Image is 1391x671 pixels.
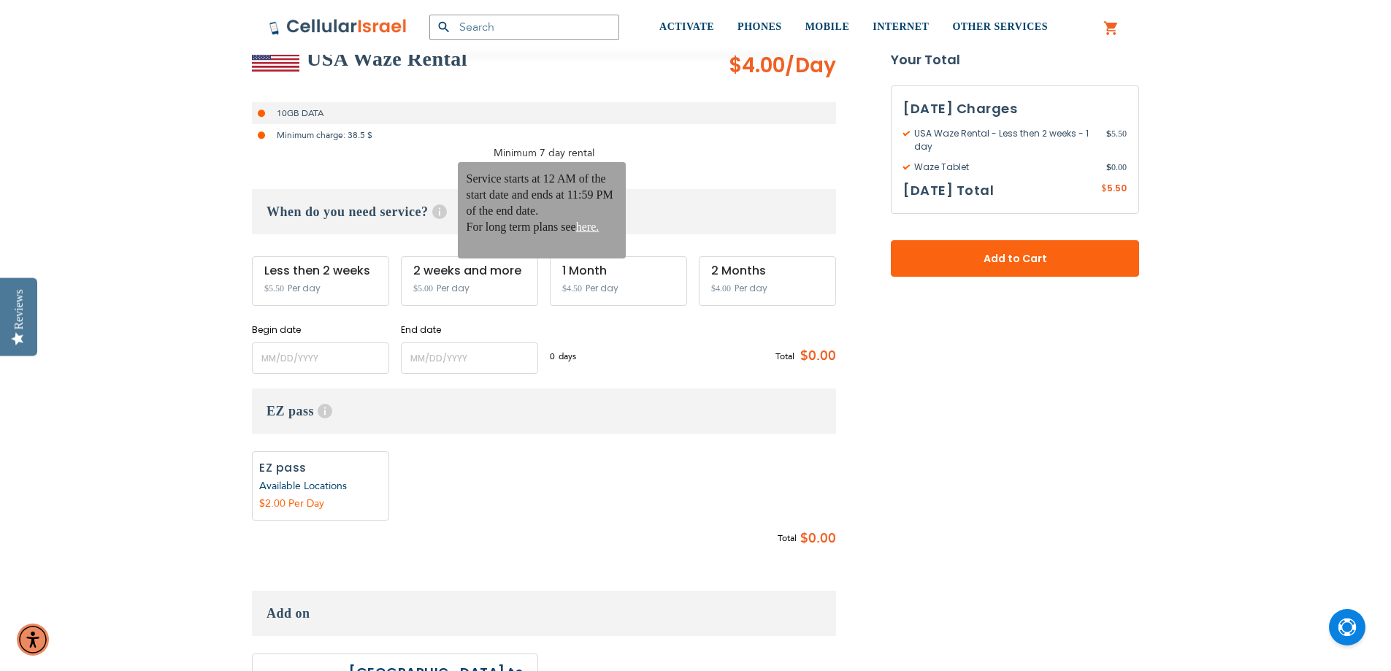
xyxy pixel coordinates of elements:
h3: [DATE] Total [903,180,994,202]
span: Per day [586,282,618,295]
input: MM/DD/YYYY [252,342,389,374]
h2: USA Waze Rental [307,45,467,74]
img: Cellular Israel Logo [269,18,407,36]
label: Begin date [252,323,389,337]
span: $5.00 [413,283,433,294]
span: Per day [735,282,767,295]
a: here. [576,221,599,233]
div: Reviews [12,289,26,329]
span: Help [432,204,447,219]
li: Minimum charge: 38.5 $ [252,124,836,146]
span: Per day [437,282,470,295]
span: $5.50 [264,283,284,294]
span: Add to Cart [939,251,1091,267]
span: $0.00 [794,345,836,367]
li: 10GB DATA [252,102,836,124]
div: 1 Month [562,264,675,277]
span: 0.00 [1106,161,1127,174]
span: Waze Tablet [903,161,1106,174]
span: USA Waze Rental - Less then 2 weeks - 1 day [903,127,1106,153]
p: For long term plans see [467,219,617,235]
span: 0.00 [808,528,836,550]
span: $ [800,528,808,550]
span: $ [1101,183,1107,196]
h3: [DATE] Charges [903,98,1127,120]
span: Total [778,531,797,546]
button: Add to Cart [891,240,1139,277]
div: Less then 2 weeks [264,264,377,277]
span: Add on [267,606,310,621]
h3: When do you need service? [252,189,836,234]
strong: Your Total [891,49,1139,71]
span: Total [775,350,794,363]
span: Help [318,404,332,418]
span: PHONES [737,21,782,32]
label: End date [401,323,538,337]
input: MM/DD/YYYY [401,342,538,374]
span: 0 [550,350,559,363]
span: OTHER SERVICES [952,21,1048,32]
span: ACTIVATE [659,21,714,32]
img: USA Waze Rental [252,47,299,72]
input: Search [429,15,619,40]
p: Service starts at 12 AM of the start date and ends at 11:59 PM of the end date. [467,171,617,219]
span: INTERNET [873,21,929,32]
span: $ [1106,161,1111,174]
a: Available Locations [259,479,347,493]
div: 2 weeks and more [413,264,526,277]
h3: EZ pass [252,388,836,434]
span: days [559,350,576,363]
span: MOBILE [805,21,850,32]
span: $4.50 [562,283,582,294]
span: $4.00 [729,51,836,80]
div: 2 Months [711,264,824,277]
span: $ [1106,127,1111,140]
span: $4.00 [711,283,731,294]
div: Accessibility Menu [17,624,49,656]
span: 5.50 [1106,127,1127,153]
span: /Day [785,51,836,80]
p: Minimum 7 day rental [252,146,836,160]
span: 5.50 [1107,182,1127,194]
span: Per day [288,282,321,295]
